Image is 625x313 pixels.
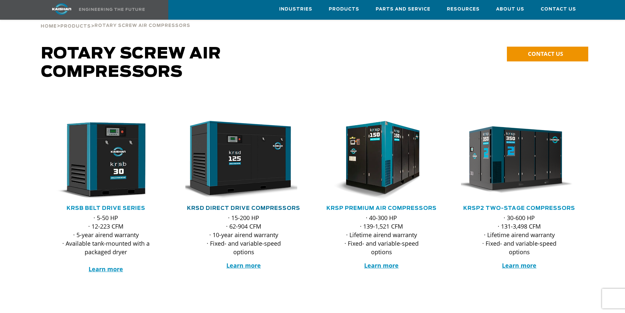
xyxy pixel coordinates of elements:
span: Products [60,24,91,29]
span: Resources [447,6,480,13]
span: Industries [279,6,312,13]
span: Products [329,6,359,13]
a: KRSP Premium Air Compressors [326,206,437,211]
span: About Us [496,6,524,13]
a: Home [41,23,57,29]
span: Parts and Service [376,6,430,13]
img: krsp150 [318,121,435,200]
a: KRSP2 Two-Stage Compressors [463,206,575,211]
a: Learn more [502,261,536,269]
a: Industries [279,0,312,18]
img: Engineering the future [79,8,145,11]
a: KRSB Belt Drive Series [67,206,145,211]
span: Rotary Screw Air Compressors [41,46,221,80]
div: krsd125 [185,121,302,200]
div: krsp350 [461,121,578,200]
a: Parts and Service [376,0,430,18]
p: · 30-600 HP · 131-3,498 CFM · Lifetime airend warranty · Fixed- and variable-speed options [474,213,565,256]
a: CONTACT US [507,47,588,61]
p: · 15-200 HP · 62-904 CFM · 10-year airend warranty · Fixed- and variable-speed options [198,213,289,256]
span: Rotary Screw Air Compressors [94,24,190,28]
p: · 5-50 HP · 12-223 CFM · 5-year airend warranty · Available tank-mounted with a packaged dryer [61,213,151,273]
a: Products [329,0,359,18]
a: Contact Us [541,0,576,18]
div: krsp150 [323,121,440,200]
img: krsb30 [43,121,159,200]
span: Contact Us [541,6,576,13]
img: krsp350 [456,121,573,200]
a: Products [60,23,91,29]
img: kaishan logo [37,3,86,15]
a: Learn more [89,265,123,273]
span: Home [41,24,57,29]
a: About Us [496,0,524,18]
div: krsb30 [48,121,164,200]
span: CONTACT US [528,50,563,57]
p: · 40-300 HP · 139-1,521 CFM · Lifetime airend warranty · Fixed- and variable-speed options [336,213,427,256]
a: KRSD Direct Drive Compressors [187,206,300,211]
a: Learn more [364,261,399,269]
a: Resources [447,0,480,18]
img: krsd125 [180,121,297,200]
a: Learn more [226,261,261,269]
